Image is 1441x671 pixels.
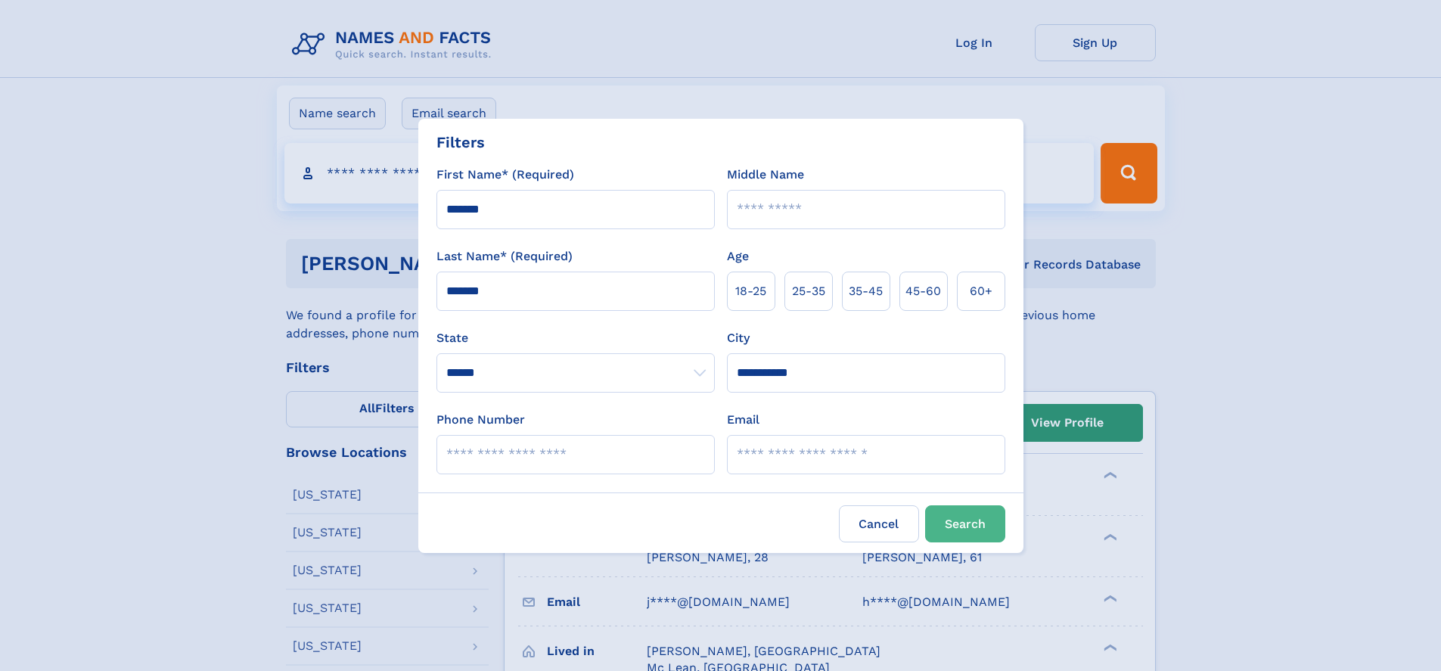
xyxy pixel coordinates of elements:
span: 25‑35 [792,282,825,300]
span: 45‑60 [905,282,941,300]
label: Age [727,247,749,266]
button: Search [925,505,1005,542]
div: Filters [436,131,485,154]
span: 60+ [970,282,992,300]
label: State [436,329,715,347]
label: Phone Number [436,411,525,429]
span: 18‑25 [735,282,766,300]
label: Email [727,411,759,429]
label: Last Name* (Required) [436,247,573,266]
label: Middle Name [727,166,804,184]
label: Cancel [839,505,919,542]
span: 35‑45 [849,282,883,300]
label: First Name* (Required) [436,166,574,184]
label: City [727,329,750,347]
